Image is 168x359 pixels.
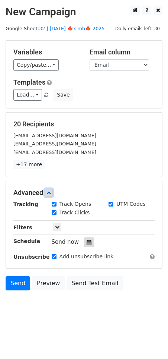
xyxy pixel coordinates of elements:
[39,26,104,31] a: 32 | [DATE] 🍁x mh🍁 2025
[59,209,90,217] label: Track Clicks
[13,160,45,169] a: +17 more
[13,254,50,260] strong: Unsubscribe
[59,200,91,208] label: Track Opens
[52,239,79,245] span: Send now
[13,59,59,71] a: Copy/paste...
[59,253,114,261] label: Add unsubscribe link
[13,149,96,155] small: [EMAIL_ADDRESS][DOMAIN_NAME]
[13,238,40,244] strong: Schedule
[54,89,73,101] button: Save
[113,26,162,31] a: Daily emails left: 30
[13,78,45,86] a: Templates
[13,201,38,207] strong: Tracking
[67,276,123,290] a: Send Test Email
[13,141,96,147] small: [EMAIL_ADDRESS][DOMAIN_NAME]
[13,133,96,138] small: [EMAIL_ADDRESS][DOMAIN_NAME]
[6,26,105,31] small: Google Sheet:
[13,89,42,101] a: Load...
[13,224,32,230] strong: Filters
[6,6,162,18] h2: New Campaign
[113,25,162,33] span: Daily emails left: 30
[13,189,155,197] h5: Advanced
[116,200,145,208] label: UTM Codes
[32,276,65,290] a: Preview
[131,323,168,359] iframe: Chat Widget
[13,120,155,128] h5: 20 Recipients
[13,48,78,56] h5: Variables
[6,276,30,290] a: Send
[90,48,155,56] h5: Email column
